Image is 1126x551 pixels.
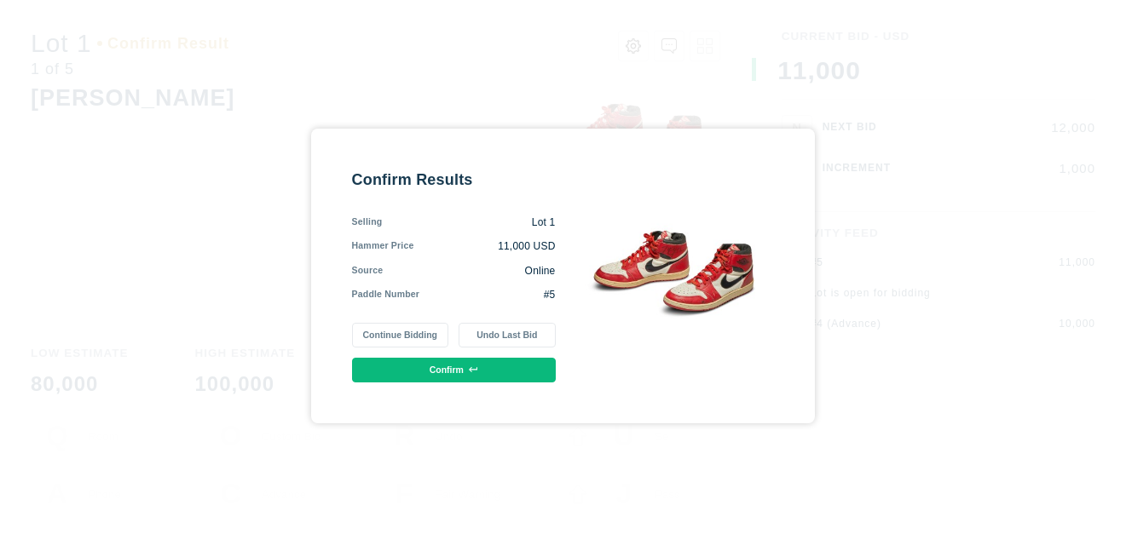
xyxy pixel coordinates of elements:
[352,323,448,347] button: Continue Bidding
[414,239,556,254] div: 11,000 USD
[459,323,555,347] button: Undo Last Bid
[352,215,383,230] div: Selling
[382,215,555,230] div: Lot 1
[383,264,555,278] div: Online
[352,264,384,278] div: Source
[352,239,414,254] div: Hammer Price
[419,288,555,302] div: #5
[352,288,420,302] div: Paddle Number
[352,169,556,190] div: Confirm Results
[352,358,556,382] button: Confirm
